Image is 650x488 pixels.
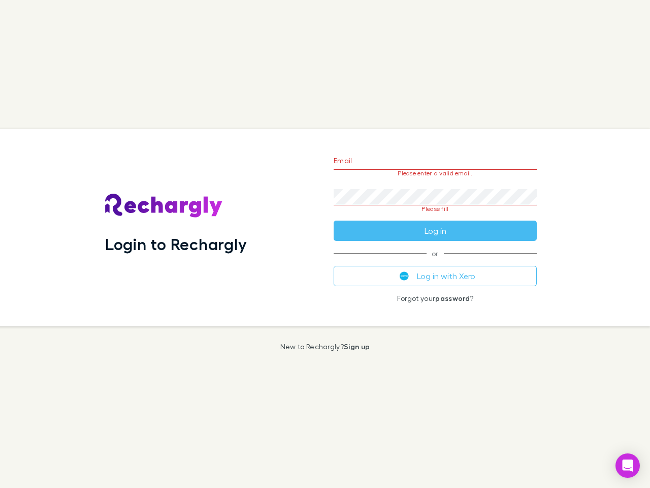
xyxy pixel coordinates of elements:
a: Sign up [344,342,370,351]
img: Rechargly's Logo [105,194,223,218]
button: Log in with Xero [334,266,537,286]
span: or [334,253,537,254]
button: Log in [334,221,537,241]
p: Forgot your ? [334,294,537,302]
img: Xero's logo [400,271,409,281]
p: Please enter a valid email. [334,170,537,177]
p: Please fill [334,205,537,212]
h1: Login to Rechargly [105,234,247,254]
p: New to Rechargly? [280,343,370,351]
a: password [435,294,470,302]
div: Open Intercom Messenger [615,453,640,478]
